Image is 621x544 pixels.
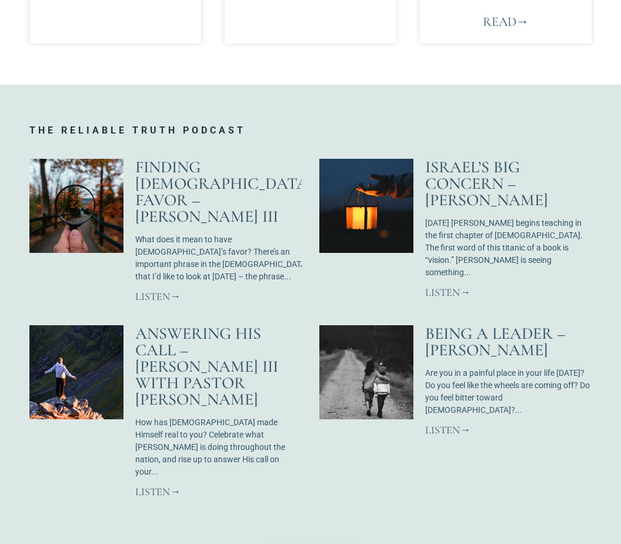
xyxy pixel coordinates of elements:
h3: THE RELIABLE TRUTH PODCAST [29,126,592,135]
a: Being a Leader – [PERSON_NAME] [425,323,565,360]
a: Read more about Being a Leader – Jerry Leachman [425,423,470,436]
a: Answering His Call – [PERSON_NAME] III with Pastor [PERSON_NAME] [135,323,278,409]
p: [DATE] [PERSON_NAME] begins teaching in the first chapter of [DEMOGRAPHIC_DATA]. The first word o... [425,217,592,279]
p: What does it mean to have [DEMOGRAPHIC_DATA]’s favor? There’s an important phrase in the [DEMOGRA... [135,233,324,283]
a: Read more about Israel’s Big Concern – Dr. Mark Gignilliat [425,286,470,299]
p: How has [DEMOGRAPHIC_DATA] made Himself real to you? Celebrate what [PERSON_NAME] is doing throug... [135,416,302,478]
a: Israel’s Big Concern – [PERSON_NAME] [425,157,548,210]
a: Read more about A Life Changed by the Messianic Prophecies [483,12,529,32]
a: Finding [DEMOGRAPHIC_DATA]’s Favor – [PERSON_NAME] III [135,157,324,226]
a: Read more about Finding God’s Favor – Richard E. Simmons III [135,290,181,303]
a: Read more about Answering His Call – Richard E. Simmons III with Pastor Chuck Reich [135,485,181,498]
p: Are you in a painful place in your life [DATE]? Do you feel like the wheels are coming off? Do yo... [425,367,592,416]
